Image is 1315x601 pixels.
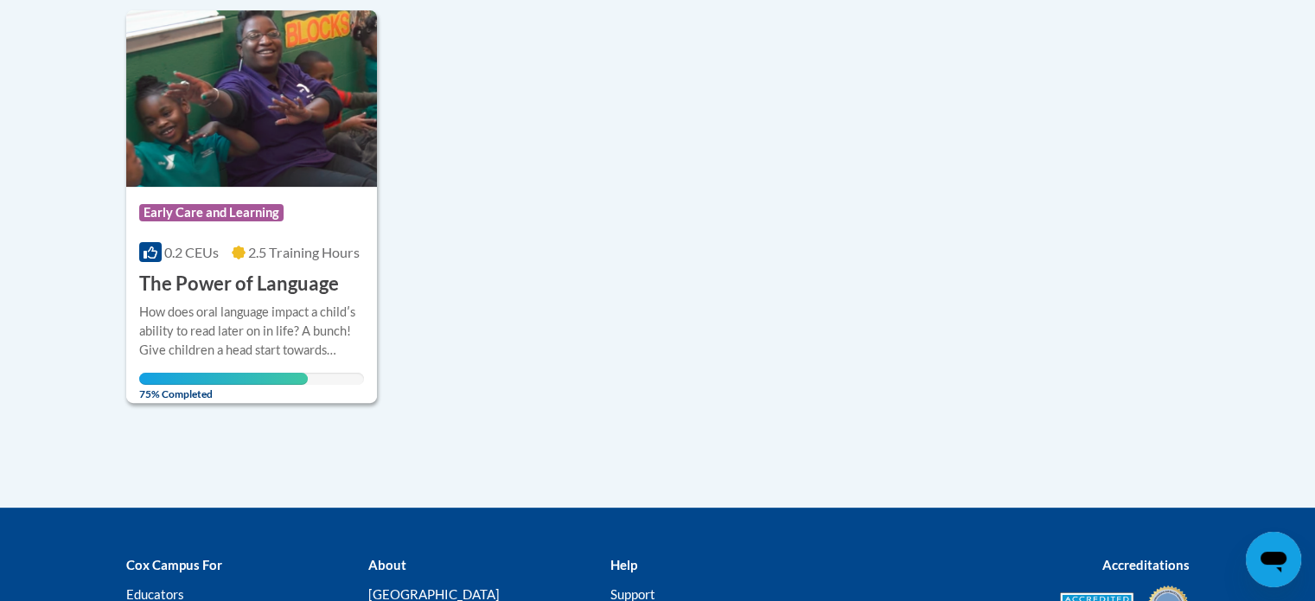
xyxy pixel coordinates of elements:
[139,373,309,400] span: 75% Completed
[139,271,339,297] h3: The Power of Language
[1102,557,1190,572] b: Accreditations
[1246,532,1301,587] iframe: Button to launch messaging window
[139,303,365,360] div: How does oral language impact a childʹs ability to read later on in life? A bunch! Give children ...
[126,10,378,187] img: Course Logo
[248,244,360,260] span: 2.5 Training Hours
[126,10,378,403] a: Course LogoEarly Care and Learning0.2 CEUs2.5 Training Hours The Power of LanguageHow does oral l...
[367,557,405,572] b: About
[126,557,222,572] b: Cox Campus For
[139,204,284,221] span: Early Care and Learning
[139,373,309,385] div: Your progress
[610,557,636,572] b: Help
[164,244,219,260] span: 0.2 CEUs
